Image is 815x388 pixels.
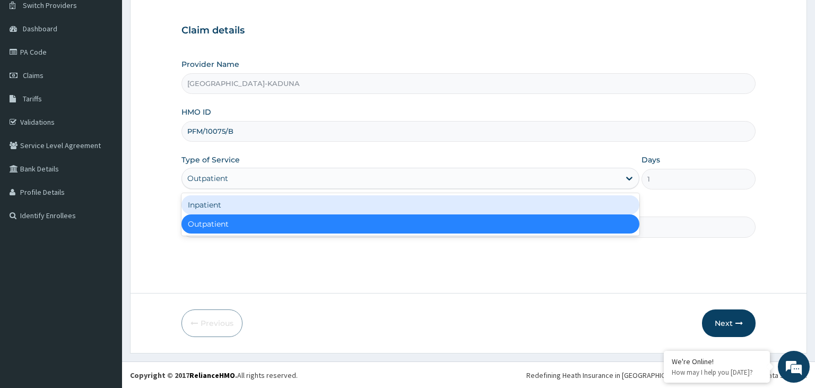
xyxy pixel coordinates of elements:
button: Next [702,309,756,337]
div: Inpatient [181,195,639,214]
label: HMO ID [181,107,211,117]
span: Switch Providers [23,1,77,10]
strong: Copyright © 2017 . [130,370,237,380]
div: We're Online! [672,357,762,366]
p: How may I help you today? [672,368,762,377]
div: Minimize live chat window [174,5,200,31]
span: Tariffs [23,94,42,104]
div: Chat with us now [55,59,178,73]
img: d_794563401_company_1708531726252_794563401 [20,53,43,80]
div: Outpatient [181,214,639,234]
input: Enter HMO ID [181,121,756,142]
div: Redefining Heath Insurance in [GEOGRAPHIC_DATA] using Telemedicine and Data Science! [526,370,807,381]
label: Type of Service [181,154,240,165]
span: We're online! [62,123,146,230]
button: Previous [181,309,242,337]
a: RelianceHMO [189,370,235,380]
textarea: Type your message and hit 'Enter' [5,268,202,305]
h3: Claim details [181,25,756,37]
label: Provider Name [181,59,239,70]
span: Claims [23,71,44,80]
label: Days [641,154,660,165]
div: Outpatient [187,173,228,184]
span: Dashboard [23,24,57,33]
